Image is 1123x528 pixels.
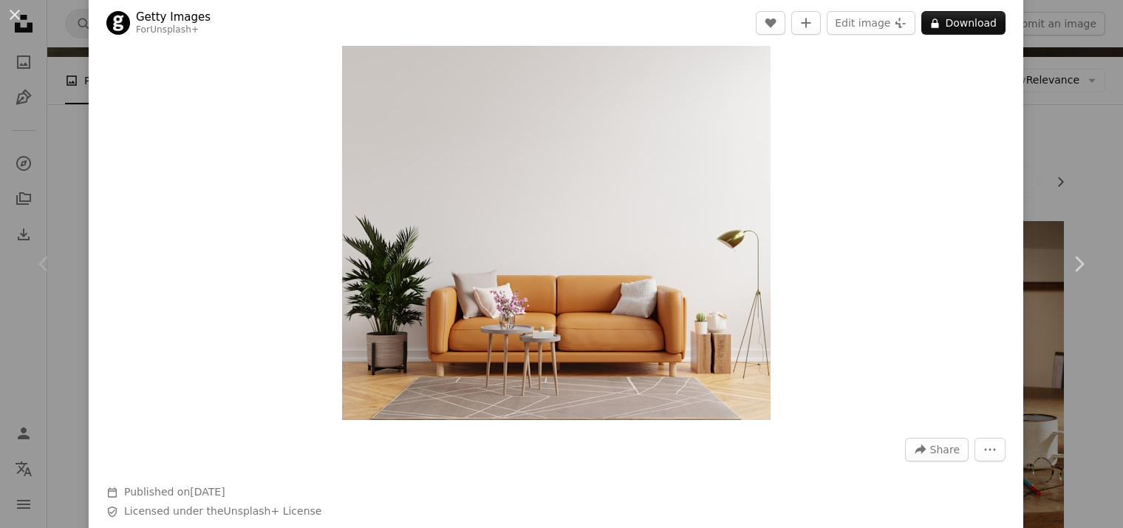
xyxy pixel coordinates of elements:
a: Getty Images [136,10,211,24]
a: Unsplash+ License [224,505,322,517]
span: Licensed under the [124,504,321,519]
time: August 28, 2022 at 11:04:44 AM EDT [190,486,225,498]
img: Go to Getty Images's profile [106,11,130,35]
a: Next [1034,193,1123,335]
button: Like [756,11,785,35]
button: Share this image [905,438,969,461]
div: For [136,24,211,36]
button: Edit image [827,11,915,35]
button: More Actions [974,438,1006,461]
button: Download [921,11,1006,35]
span: Published on [124,486,225,498]
a: Unsplash+ [150,24,199,35]
button: Add to Collection [791,11,821,35]
span: Share [930,439,960,461]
